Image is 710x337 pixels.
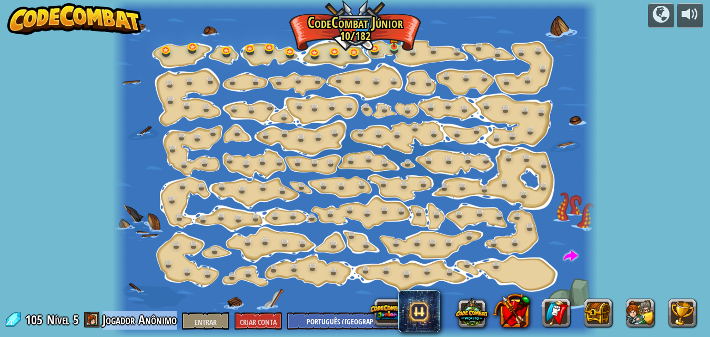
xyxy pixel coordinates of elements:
[195,317,217,327] font: Entrar
[677,3,703,28] button: Ajuste de volume
[648,3,674,28] button: Campanhas
[240,317,277,327] font: Criar Conta
[7,3,142,35] img: CodeCombat - Aprenda a programar jogando um jogo
[388,28,399,47] img: level-banner-started.png
[47,311,69,328] font: Nível
[103,311,177,328] font: Jogador Anônimo
[73,311,79,328] font: 5
[182,312,229,330] button: Entrar
[235,312,282,330] button: Criar Conta
[25,311,43,328] font: 105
